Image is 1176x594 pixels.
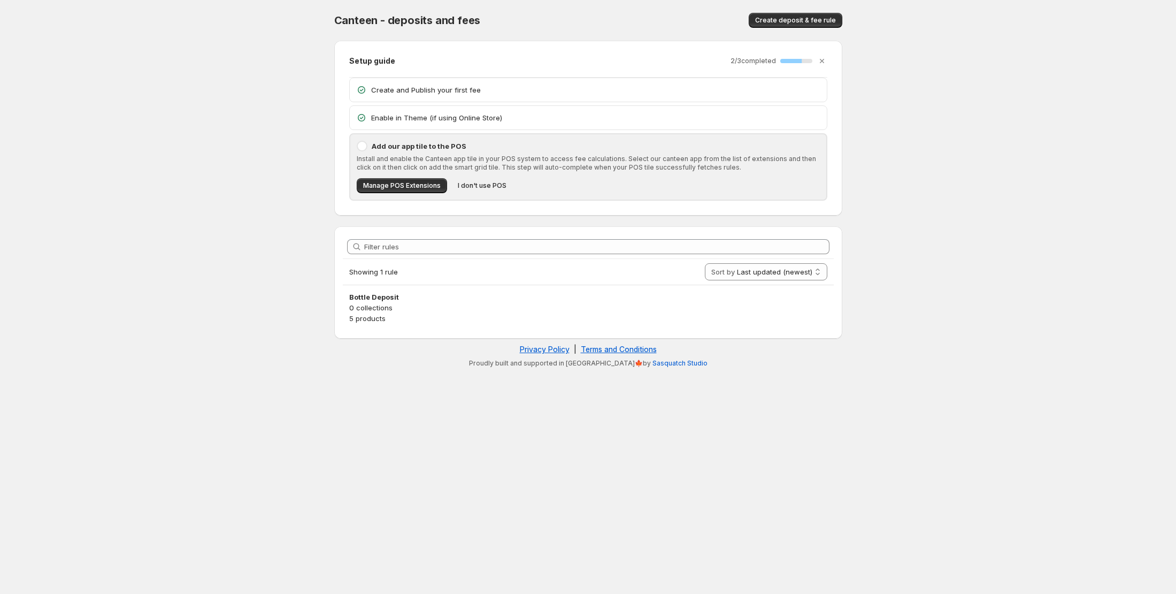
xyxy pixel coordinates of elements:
p: Add our app tile to the POS [372,141,820,151]
a: Terms and Conditions [581,345,657,354]
p: Proudly built and supported in [GEOGRAPHIC_DATA]🍁by [340,359,837,368]
p: Create and Publish your first fee [371,85,820,95]
p: Install and enable the Canteen app tile in your POS system to access fee calculations. Select our... [357,155,820,172]
span: Create deposit & fee rule [755,16,836,25]
button: Create deposit & fee rule [749,13,842,28]
h3: Bottle Deposit [349,292,827,302]
a: Privacy Policy [520,345,570,354]
span: Canteen - deposits and fees [334,14,481,27]
span: I don't use POS [458,181,506,190]
span: | [574,345,577,354]
button: I don't use POS [451,178,513,193]
span: Manage POS Extensions [363,181,441,190]
button: Manage POS Extensions [357,178,447,193]
p: Enable in Theme (if using Online Store) [371,112,820,123]
p: 2 / 3 completed [731,57,776,65]
h2: Setup guide [349,56,395,66]
input: Filter rules [364,239,829,254]
p: 0 collections [349,302,827,313]
button: Dismiss setup guide [814,54,829,68]
span: Showing 1 rule [349,268,398,276]
p: 5 products [349,313,827,324]
a: Sasquatch Studio [652,359,708,367]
